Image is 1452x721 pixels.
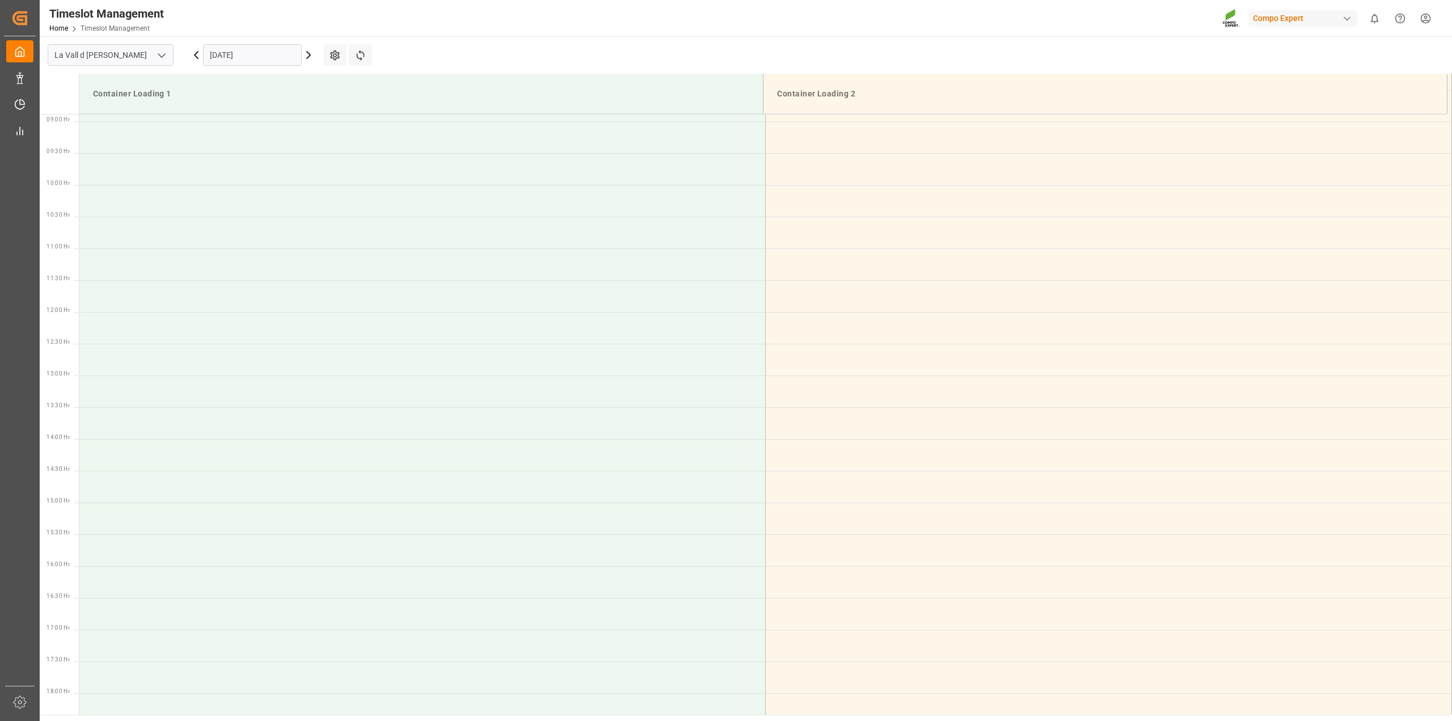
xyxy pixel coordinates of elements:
[47,243,70,250] span: 11:00 Hr
[47,370,70,377] span: 13:00 Hr
[47,148,70,154] span: 09:30 Hr
[47,402,70,408] span: 13:30 Hr
[1222,9,1240,28] img: Screenshot%202023-09-29%20at%2010.02.21.png_1712312052.png
[49,5,164,22] div: Timeslot Management
[47,307,70,313] span: 12:00 Hr
[47,434,70,440] span: 14:00 Hr
[1387,6,1413,31] button: Help Center
[47,275,70,281] span: 11:30 Hr
[773,83,1438,104] div: Container Loading 2
[47,688,70,694] span: 18:00 Hr
[47,180,70,186] span: 10:00 Hr
[47,212,70,218] span: 10:30 Hr
[153,47,170,64] button: open menu
[47,116,70,123] span: 09:00 Hr
[203,44,302,66] input: DD.MM.YYYY
[47,497,70,504] span: 15:00 Hr
[47,561,70,567] span: 16:00 Hr
[47,529,70,536] span: 15:30 Hr
[47,339,70,345] span: 12:30 Hr
[49,24,68,32] a: Home
[47,466,70,472] span: 14:30 Hr
[47,656,70,663] span: 17:30 Hr
[48,44,174,66] input: Type to search/select
[1248,10,1357,27] div: Compo Expert
[88,83,754,104] div: Container Loading 1
[47,593,70,599] span: 16:30 Hr
[1248,7,1362,29] button: Compo Expert
[47,625,70,631] span: 17:00 Hr
[1362,6,1387,31] button: show 0 new notifications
